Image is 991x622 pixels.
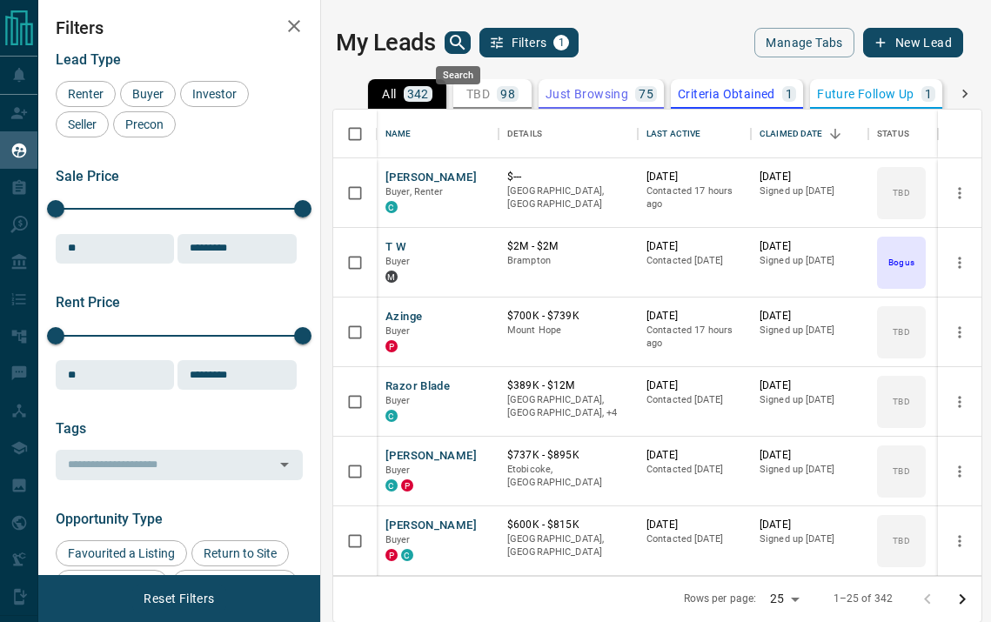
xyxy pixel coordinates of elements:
div: Name [385,110,412,158]
p: 1–25 of 342 [834,592,893,606]
p: TBD [893,465,909,478]
span: Investor [186,87,243,101]
p: [DATE] [760,448,860,463]
div: Details [499,110,638,158]
span: Opportunity Type [56,511,163,527]
p: $700K - $739K [507,309,629,324]
p: 98 [500,88,515,100]
p: Contacted [DATE] [646,532,742,546]
button: more [947,319,973,345]
p: Brampton [507,254,629,268]
p: [DATE] [760,378,860,393]
div: condos.ca [385,410,398,422]
button: Open [272,452,297,477]
div: property.ca [385,340,398,352]
span: Buyer [385,325,411,337]
p: [DATE] [760,309,860,324]
p: $2M - $2M [507,239,629,254]
div: condos.ca [385,201,398,213]
p: [DATE] [760,518,860,532]
p: 1 [786,88,793,100]
p: Signed up [DATE] [760,254,860,268]
button: Go to next page [945,582,980,617]
span: Renter [62,87,110,101]
button: Filters1 [479,28,579,57]
button: more [947,528,973,554]
div: condos.ca [401,549,413,561]
p: $737K - $895K [507,448,629,463]
button: search button [445,31,471,54]
div: Seller [56,111,109,137]
p: Signed up [DATE] [760,324,860,338]
div: Buyer [120,81,176,107]
span: Buyer [385,465,411,476]
p: Contacted [DATE] [646,254,742,268]
p: Signed up [DATE] [760,532,860,546]
p: Bogus [888,256,914,269]
span: Rent Price [56,294,120,311]
div: mrloft.ca [385,271,398,283]
span: Sale Price [56,168,119,184]
p: Signed up [DATE] [760,463,860,477]
div: Last Active [638,110,751,158]
button: more [947,180,973,206]
span: Tags [56,420,86,437]
button: New Lead [863,28,963,57]
div: Search [436,66,480,84]
button: more [947,250,973,276]
div: Favourited a Listing [56,540,187,566]
div: Return to Site [191,540,289,566]
p: Etobicoke, West End, Midtown | Central, Toronto [507,393,629,420]
span: Buyer, Renter [385,186,444,197]
button: Sort [823,122,847,146]
div: Claimed Date [751,110,868,158]
p: Just Browsing [546,88,628,100]
div: property.ca [401,479,413,492]
div: Status [877,110,909,158]
button: T W [385,239,406,256]
span: Buyer [385,256,411,267]
div: 25 [763,586,805,612]
p: [DATE] [646,239,742,254]
h2: Filters [56,17,303,38]
span: Precon [119,117,170,131]
p: Contacted [DATE] [646,393,742,407]
p: [DATE] [646,448,742,463]
p: 1 [925,88,932,100]
div: Status [868,110,938,158]
p: Future Follow Up [817,88,914,100]
p: Etobicoke, [GEOGRAPHIC_DATA] [507,463,629,490]
p: [DATE] [760,170,860,184]
p: [DATE] [646,518,742,532]
p: 75 [639,88,653,100]
div: Investor [180,81,249,107]
p: [DATE] [646,170,742,184]
p: Mount Hope [507,324,629,338]
div: Last Active [646,110,700,158]
p: [DATE] [646,309,742,324]
span: Buyer [385,534,411,545]
span: Buyer [126,87,170,101]
button: more [947,389,973,415]
span: Seller [62,117,103,131]
p: Rows per page: [684,592,757,606]
div: Name [377,110,499,158]
button: [PERSON_NAME] [385,448,477,465]
span: Lead Type [56,51,121,68]
p: [DATE] [760,239,860,254]
p: TBD [893,534,909,547]
span: Buyer [385,395,411,406]
p: Criteria Obtained [678,88,775,100]
p: $--- [507,170,629,184]
button: [PERSON_NAME] [385,518,477,534]
p: Contacted 17 hours ago [646,324,742,351]
div: Claimed Date [760,110,823,158]
p: 342 [407,88,429,100]
div: Precon [113,111,176,137]
span: Return to Site [198,546,283,560]
button: Reset Filters [132,584,225,613]
p: [DATE] [646,378,742,393]
p: Contacted 17 hours ago [646,184,742,211]
p: $600K - $815K [507,518,629,532]
button: [PERSON_NAME] [385,170,477,186]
